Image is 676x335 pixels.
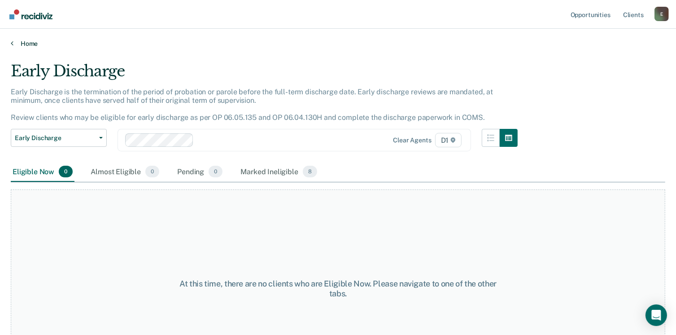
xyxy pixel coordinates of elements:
div: At this time, there are no clients who are Eligible Now. Please navigate to one of the other tabs. [174,279,502,298]
a: Home [11,40,665,48]
div: Almost Eligible0 [89,162,161,182]
div: E [654,7,669,21]
button: Profile dropdown button [654,7,669,21]
span: Early Discharge [15,134,96,142]
div: Marked Ineligible8 [239,162,319,182]
div: Pending0 [175,162,224,182]
div: Eligible Now0 [11,162,74,182]
span: 0 [59,166,73,177]
div: Clear agents [393,137,431,144]
span: 0 [145,166,159,177]
p: Early Discharge is the termination of the period of probation or parole before the full-term disc... [11,88,493,122]
img: Recidiviz [9,9,52,19]
div: Early Discharge [11,62,518,88]
span: 8 [303,166,317,177]
span: D1 [435,133,462,147]
button: Early Discharge [11,129,107,147]
span: 0 [209,166,222,177]
div: Open Intercom Messenger [645,304,667,326]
